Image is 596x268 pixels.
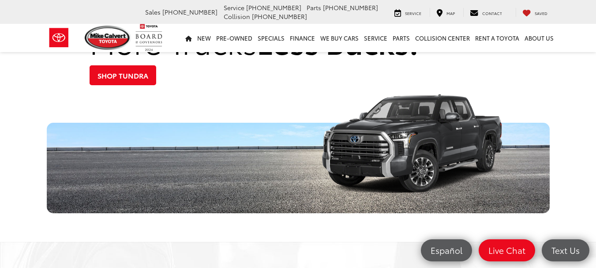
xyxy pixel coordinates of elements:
[547,245,584,256] span: Text Us
[361,24,390,52] a: Service
[195,24,214,52] a: New
[522,24,556,52] a: About Us
[47,123,550,213] div: Mike Calvert Toyota
[482,10,502,16] span: Contact
[252,12,307,21] span: [PHONE_NUMBER]
[90,65,156,85] a: Shop Tundra
[405,10,421,16] span: Service
[535,10,547,16] span: Saved
[463,8,509,17] a: Contact
[255,24,287,52] a: Specials
[412,24,472,52] a: Collision Center
[162,8,217,16] span: [PHONE_NUMBER]
[323,3,378,12] span: [PHONE_NUMBER]
[318,24,361,52] a: WE BUY CARS
[421,239,472,261] a: Español
[145,8,161,16] span: Sales
[183,24,195,52] a: Home
[214,24,255,52] a: Pre-Owned
[472,24,522,52] a: Rent a Toyota
[90,25,506,57] h2: Less Bucks!
[430,8,461,17] a: Map
[42,23,75,52] img: Toyota
[426,245,467,256] span: Español
[287,24,318,52] a: Finance
[224,12,250,21] span: Collision
[479,239,535,261] a: Live Chat
[224,3,244,12] span: Service
[307,3,321,12] span: Parts
[246,3,301,12] span: [PHONE_NUMBER]
[542,239,589,261] a: Text Us
[484,245,530,256] span: Live Chat
[390,24,412,52] a: Parts
[388,8,428,17] a: Service
[516,8,554,17] a: My Saved Vehicles
[90,73,506,215] div: 2023 Toyota GR Supra
[446,10,455,16] span: Map
[85,26,131,50] img: Mike Calvert Toyota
